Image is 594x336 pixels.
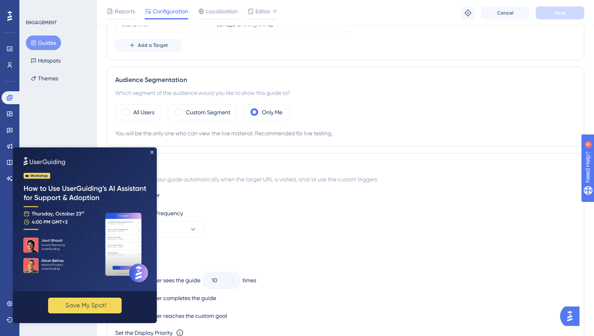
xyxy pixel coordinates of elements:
label: When the user sees the guide [125,275,200,285]
label: All Users [133,107,154,117]
div: Audience Segmentation [115,75,576,85]
span: Editor [255,6,270,16]
button: ✨ Save My Spot!✨ [35,150,109,166]
button: Always [115,221,204,237]
label: When the user completes the guide [125,293,216,303]
div: Close Preview [137,3,141,6]
button: Themes [26,71,63,86]
span: Need Help? [19,2,51,12]
div: 8 [56,4,59,10]
span: Localization [206,6,238,16]
span: Save [554,10,566,16]
div: ENGAGEMENT [26,19,57,26]
label: Only Me [262,107,282,117]
div: Trigger [115,162,576,171]
div: Stop Trigger [115,244,576,254]
div: times [242,275,256,285]
button: Add a Target [115,39,182,52]
span: Configuration [153,6,188,16]
iframe: UserGuiding AI Assistant Launcher [560,304,584,328]
button: Save [536,6,584,19]
div: You can trigger your guide automatically when the target URL is visited, and/or use the custom tr... [115,174,576,184]
span: Add a Target [138,42,168,48]
div: You will be the only one who can view the live material. Recommended for live testing. [115,128,576,138]
button: Guides [26,36,61,50]
div: Which segment of the audience would you like to show this guide to? [115,88,576,98]
span: Cancel [497,10,514,16]
button: Cancel [481,6,529,19]
span: Reports [115,6,135,16]
div: Set the Appear Frequency [115,208,576,218]
label: When the user reaches the custom goal [125,311,227,321]
button: Hotspots [26,53,65,68]
label: Custom Segment [186,107,230,117]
